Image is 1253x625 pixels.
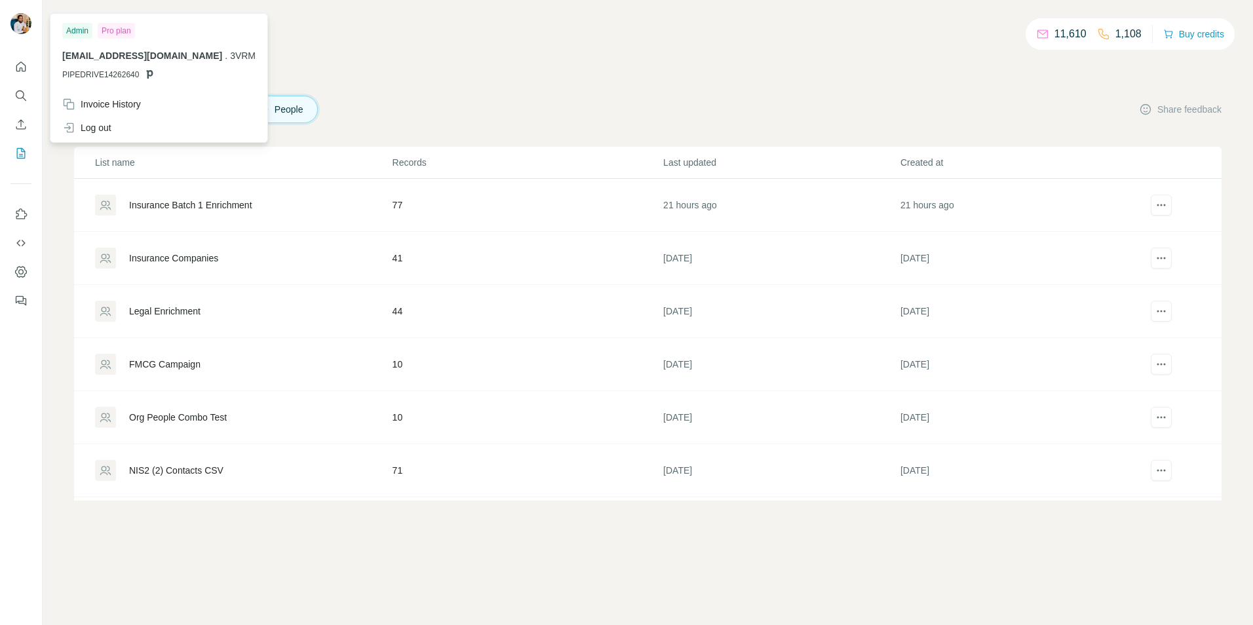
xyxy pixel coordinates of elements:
button: Feedback [10,289,31,312]
p: 11,610 [1054,26,1087,42]
span: People [275,103,305,116]
p: Created at [900,156,1136,169]
td: [DATE] [663,338,900,391]
div: Log out [62,121,111,134]
td: 77 [392,179,663,232]
div: Insurance Batch 1 Enrichment [129,199,252,212]
td: [DATE] [900,338,1137,391]
span: 3VRM [230,50,256,61]
td: 71 [392,444,663,497]
div: Pro plan [98,23,135,39]
td: 143 [392,497,663,550]
p: Records [393,156,663,169]
td: 10 [392,391,663,444]
button: Share feedback [1139,103,1222,116]
button: actions [1151,301,1172,322]
span: [EMAIL_ADDRESS][DOMAIN_NAME] [62,50,222,61]
td: 44 [392,285,663,338]
div: Org People Combo Test [129,411,227,424]
td: [DATE] [663,391,900,444]
td: 21 hours ago [663,179,900,232]
div: NIS2 (2) Contacts CSV [129,464,223,477]
button: Quick start [10,55,31,79]
button: actions [1151,460,1172,481]
td: [DATE] [900,497,1137,550]
td: 41 [392,232,663,285]
img: Avatar [10,13,31,34]
button: actions [1151,195,1172,216]
button: actions [1151,407,1172,428]
td: [DATE] [900,391,1137,444]
td: [DATE] [900,285,1137,338]
td: [DATE] [663,497,900,550]
td: [DATE] [663,285,900,338]
div: Invoice History [62,98,141,111]
span: PIPEDRIVE14262640 [62,69,139,81]
div: Admin [62,23,92,39]
td: 21 hours ago [900,179,1137,232]
div: Insurance Companies [129,252,218,265]
td: 10 [392,338,663,391]
p: List name [95,156,391,169]
td: [DATE] [663,232,900,285]
td: [DATE] [663,444,900,497]
button: Search [10,84,31,107]
button: actions [1151,248,1172,269]
button: actions [1151,354,1172,375]
button: My lists [10,142,31,165]
p: Last updated [663,156,899,169]
span: . [225,50,227,61]
button: Buy credits [1163,25,1224,43]
div: FMCG Campaign [129,358,201,371]
button: Dashboard [10,260,31,284]
td: [DATE] [900,444,1137,497]
button: Enrich CSV [10,113,31,136]
button: Use Surfe on LinkedIn [10,202,31,226]
p: 1,108 [1115,26,1142,42]
td: [DATE] [900,232,1137,285]
button: Use Surfe API [10,231,31,255]
div: Legal Enrichment [129,305,201,318]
